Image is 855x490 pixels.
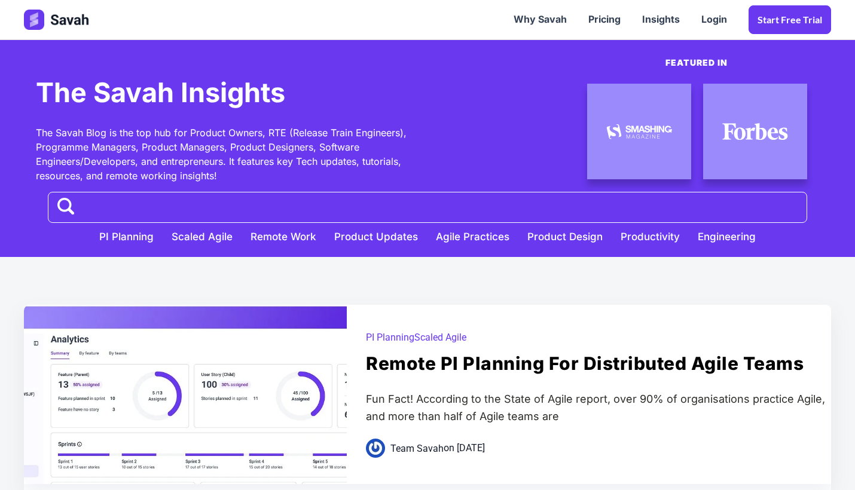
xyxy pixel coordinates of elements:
a: Start Free trial [749,5,831,34]
a: Scaled Agile [163,223,242,245]
a: Pricing [578,1,631,38]
a: Team Savah [390,442,444,456]
input: Search [50,191,80,218]
a: Productivity [612,223,689,245]
a: Product Design [518,223,612,245]
div: The Savah Blog is the top hub for Product Owners, RTE (Release Train Engineers), Programme Manage... [36,125,416,183]
div: on [DATE] [366,439,485,458]
a: Engineering [689,223,765,245]
h1: The Savah Insights [36,72,285,114]
a: Why Savah [503,1,578,38]
a: Agile Practices [427,223,518,245]
a: Login [691,1,738,38]
a: Remote PI Planning for distributed agile teams [366,344,804,384]
a: Remote Work [242,223,325,245]
p: Featured in [586,56,807,69]
a: PI Planning [90,223,163,245]
div: Fun Fact! According to the State of Agile report, over 90% of organisations practice Agile, and m... [366,391,831,429]
div: PI PlanningScaled Agile [366,330,466,344]
a: Insights [631,1,691,38]
a: Product Updates [325,223,427,245]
